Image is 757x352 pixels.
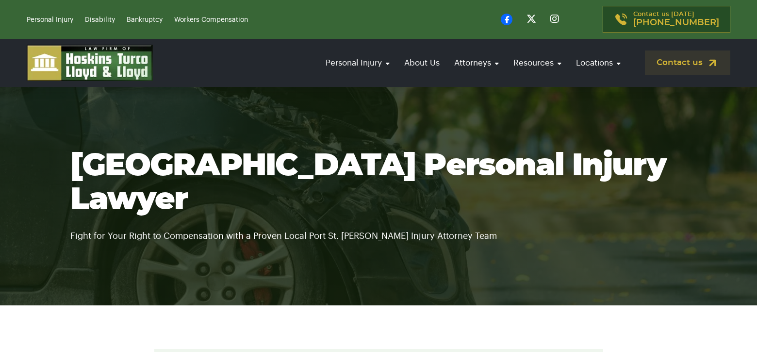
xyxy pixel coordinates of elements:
[633,11,719,28] p: Contact us [DATE]
[571,49,625,77] a: Locations
[321,49,395,77] a: Personal Injury
[127,17,163,23] a: Bankruptcy
[509,49,566,77] a: Resources
[70,217,687,243] p: Fight for Your Right to Compensation with a Proven Local Port St. [PERSON_NAME] Injury Attorney Team
[603,6,730,33] a: Contact us [DATE][PHONE_NUMBER]
[645,50,730,75] a: Contact us
[27,45,153,81] img: logo
[174,17,248,23] a: Workers Compensation
[85,17,115,23] a: Disability
[449,49,504,77] a: Attorneys
[27,17,73,23] a: Personal Injury
[633,18,719,28] span: [PHONE_NUMBER]
[70,149,687,217] h1: [GEOGRAPHIC_DATA] Personal Injury Lawyer
[399,49,444,77] a: About Us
